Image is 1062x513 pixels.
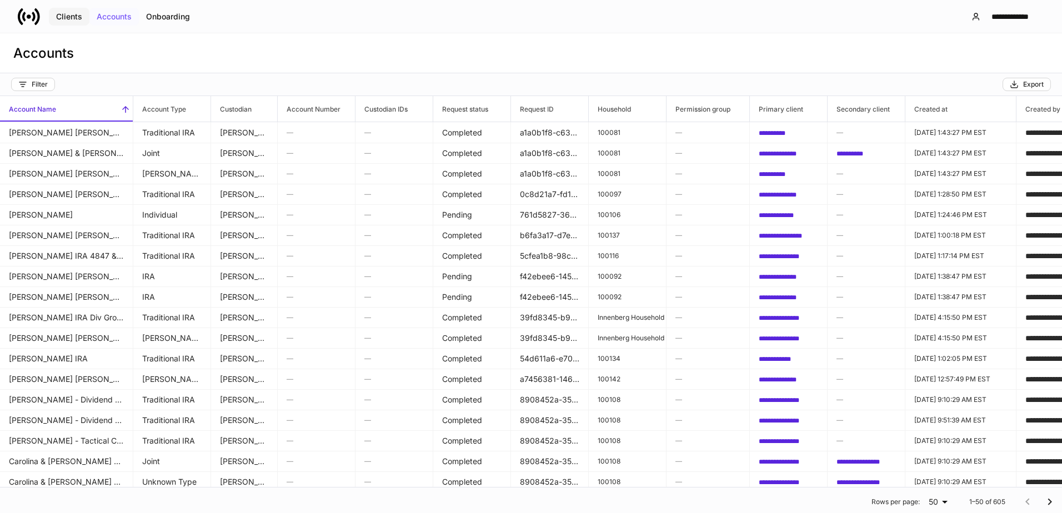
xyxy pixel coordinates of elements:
[133,122,211,143] td: Traditional IRA
[598,477,657,486] p: 100108
[511,122,589,143] td: a1a0b1f8-c63f-4d65-b613-d753ee8ed0f1
[287,476,346,487] h6: —
[598,210,657,219] p: 100106
[133,104,186,114] h6: Account Type
[133,96,211,122] span: Account Type
[598,169,657,178] p: 100081
[598,395,657,404] p: 100108
[511,430,589,451] td: 8908452a-353e-4cb9-ac8f-005c607302ed
[905,225,1016,246] td: 2024-12-12T18:00:18.670Z
[914,334,1007,343] p: [DATE] 4:15:50 PM EST
[511,104,554,114] h6: Request ID
[511,163,589,184] td: a1a0b1f8-c63f-4d65-b613-d753ee8ed0f1
[433,307,511,328] td: Completed
[278,104,340,114] h6: Account Number
[133,389,211,410] td: Traditional IRA
[364,250,424,261] h6: —
[11,78,55,91] button: Filter
[287,168,346,179] h6: —
[133,471,211,492] td: Unknown Type
[211,389,278,410] td: Schwab
[598,149,657,158] p: 100081
[750,96,827,122] span: Primary client
[1010,80,1044,89] div: Export
[364,189,424,199] h6: —
[914,293,1007,301] p: [DATE] 1:38:47 PM EST
[278,96,355,122] span: Account Number
[750,307,828,328] td: d96d621c-d7b0-4a37-81d6-2d90becc44f5
[511,348,589,369] td: 54d611a6-e705-44cc-9bc2-90770e322f2b
[511,286,589,308] td: f42ebee6-1454-4c27-8a41-4c7dbdb1477b
[511,389,589,410] td: 8908452a-353e-4cb9-ac8f-005c607302ed
[364,148,424,158] h6: —
[433,451,511,472] td: Completed
[598,190,657,199] p: 100097
[49,8,89,26] button: Clients
[511,225,589,246] td: b6fa3a17-d7e2-451a-b700-50ee5bf8f75a
[905,184,1016,205] td: 2024-12-12T18:28:50.044Z
[364,127,424,138] h6: —
[828,143,905,164] td: db07f105-099f-4fb2-a32a-6789aaccbc58
[287,394,346,405] h6: —
[1003,78,1051,91] button: Export
[364,374,424,384] h6: —
[914,272,1007,281] p: [DATE] 1:38:47 PM EST
[364,209,424,220] h6: —
[836,353,896,364] h6: —
[750,245,828,266] td: 4f99cf5e-1fbf-48cd-b72d-68ae2936891e
[828,471,905,492] td: 46d1c8aa-c95a-4d09-ad16-7a20ba57d6c8
[364,291,424,302] h6: —
[871,497,920,506] p: Rows per page:
[211,369,278,390] td: Schwab
[139,8,197,26] button: Onboarding
[598,293,657,301] p: 100092
[287,456,346,466] h6: —
[211,410,278,431] td: Schwab
[211,286,278,308] td: Schwab
[97,13,132,21] div: Accounts
[828,96,905,122] span: Secondary client
[133,348,211,369] td: Traditional IRA
[287,209,346,220] h6: —
[750,410,828,431] td: 3c0c352d-1a9f-40af-929d-2ad54830266f
[905,369,1016,390] td: 2024-12-12T17:57:49.141Z
[836,291,896,302] h6: —
[598,334,657,343] p: Innenberg Household
[836,250,896,261] h6: —
[364,415,424,425] h6: —
[133,266,211,287] td: IRA
[905,348,1016,369] td: 2024-12-12T18:02:05.750Z
[133,451,211,472] td: Joint
[133,369,211,390] td: Roth IRA
[905,307,1016,328] td: 2025-02-06T21:15:50.311Z
[598,252,657,260] p: 100116
[836,189,896,199] h6: —
[836,230,896,240] h6: —
[211,122,278,143] td: Schwab
[905,430,1016,451] td: 2024-12-23T14:10:29.385Z
[511,204,589,225] td: 761d5827-3633-4612-b475-5ac3928a8624
[287,333,346,343] h6: —
[836,168,896,179] h6: —
[364,394,424,405] h6: —
[836,209,896,220] h6: —
[211,104,252,114] h6: Custodian
[355,104,408,114] h6: Custodian IDs
[598,313,657,322] p: Innenberg Household
[133,328,211,349] td: Roth IRA
[905,410,1016,431] td: 2024-12-23T14:51:39.699Z
[364,312,424,323] h6: —
[211,245,278,266] td: Schwab
[511,369,589,390] td: a7456381-146d-4eba-a5dc-70d961a5c227
[905,389,1016,410] td: 2024-12-23T14:10:29.385Z
[133,204,211,225] td: Individual
[750,143,828,164] td: 91fa2fec-f749-4675-ac7c-e532798e49a4
[750,204,828,225] td: b1200fb8-842d-4bec-b6f8-042fff78b895
[914,477,1007,486] p: [DATE] 9:10:29 AM EST
[211,225,278,246] td: Schwab
[836,312,896,323] h6: —
[287,435,346,446] h6: —
[287,415,346,425] h6: —
[905,122,1016,143] td: 2024-12-12T18:43:27.175Z
[133,184,211,205] td: Traditional IRA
